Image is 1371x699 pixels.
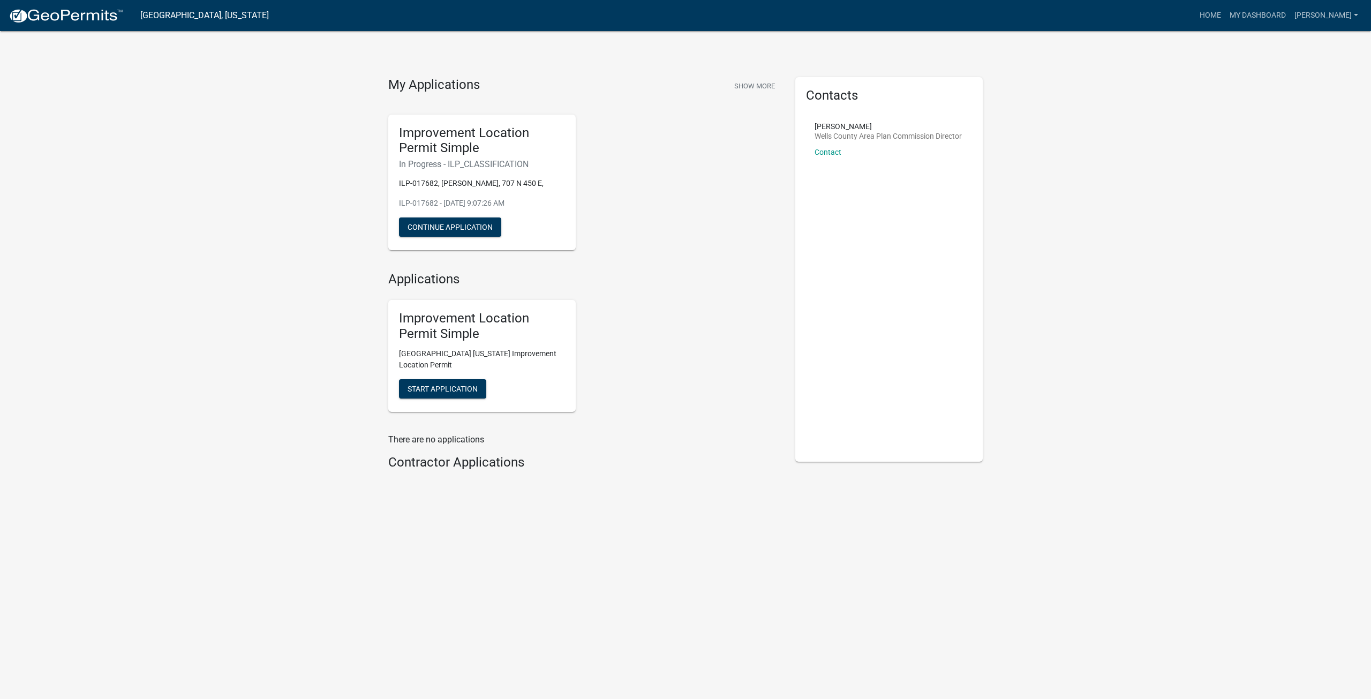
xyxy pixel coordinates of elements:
p: Wells County Area Plan Commission Director [815,132,962,140]
h4: My Applications [388,77,480,93]
a: Contact [815,148,841,156]
p: [GEOGRAPHIC_DATA] [US_STATE] Improvement Location Permit [399,348,565,371]
a: [GEOGRAPHIC_DATA], [US_STATE] [140,6,269,25]
h4: Contractor Applications [388,455,779,470]
wm-workflow-list-section: Contractor Applications [388,455,779,475]
button: Continue Application [399,217,501,237]
h5: Improvement Location Permit Simple [399,125,565,156]
p: ILP-017682 - [DATE] 9:07:26 AM [399,198,565,209]
h4: Applications [388,272,779,287]
a: My Dashboard [1225,5,1290,26]
p: There are no applications [388,433,779,446]
h6: In Progress - ILP_CLASSIFICATION [399,159,565,169]
wm-workflow-list-section: Applications [388,272,779,420]
p: [PERSON_NAME] [815,123,962,130]
a: Home [1195,5,1225,26]
span: Start Application [408,384,478,393]
button: Start Application [399,379,486,399]
a: [PERSON_NAME] [1290,5,1362,26]
h5: Improvement Location Permit Simple [399,311,565,342]
button: Show More [730,77,779,95]
p: ILP-017682, [PERSON_NAME], 707 N 450 E, [399,178,565,189]
h5: Contacts [806,88,972,103]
